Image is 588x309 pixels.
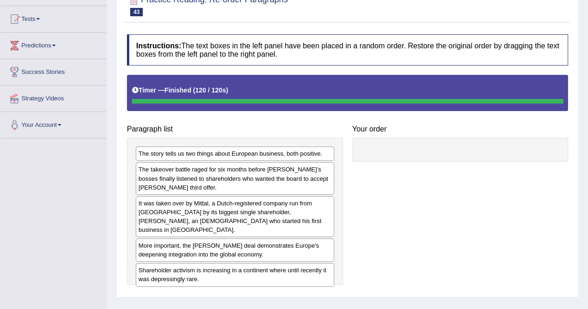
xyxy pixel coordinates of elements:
[0,6,106,29] a: Tests
[136,42,181,50] b: Instructions:
[193,86,195,94] b: (
[127,125,343,133] h4: Paragraph list
[195,86,226,94] b: 120 / 120s
[127,34,568,66] h4: The text boxes in the left panel have been placed in a random order. Restore the original order b...
[136,196,334,237] div: It was taken over by Mittal, a Dutch-registered company run from [GEOGRAPHIC_DATA] by its biggest...
[136,238,334,262] div: More important, the [PERSON_NAME] deal demonstrates Europe's deepening integration into the globa...
[136,263,334,286] div: Shareholder activism is increasing in a continent where until recently it was depressingly rare.
[132,87,228,94] h5: Timer —
[136,146,334,161] div: The story tells us two things about European business, both positive.
[0,59,106,82] a: Success Stories
[0,112,106,135] a: Your Account
[130,8,143,16] span: 43
[226,86,228,94] b: )
[0,33,106,56] a: Predictions
[165,86,192,94] b: Finished
[136,162,334,194] div: The takeover battle raged for six months before [PERSON_NAME]’s bosses finally listened to shareh...
[352,125,568,133] h4: Your order
[0,85,106,109] a: Strategy Videos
